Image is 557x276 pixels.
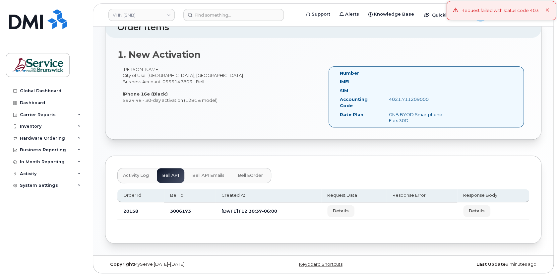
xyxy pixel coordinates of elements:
strong: 1. New Activation [117,49,201,60]
span: Details [333,208,349,214]
input: Find something... [183,9,284,21]
strong: Copyright [110,262,134,267]
div: MyServe [DATE]–[DATE] [105,262,251,267]
th: Bell Id [164,189,216,202]
div: 9 minutes ago [396,262,541,267]
div: Quicklinks [419,8,468,22]
span: Alerts [345,11,359,18]
span: Quicklinks [432,12,456,18]
a: Knowledge Base [364,8,419,21]
div: [PERSON_NAME] City of Use: [GEOGRAPHIC_DATA], [GEOGRAPHIC_DATA] Business Account: 0555147803 - Be... [117,66,323,103]
th: Created At [216,189,321,202]
a: Keyboard Shortcuts [299,262,342,267]
label: Accounting Code [340,96,379,108]
div: GNB BYOD Smartphone Flex 30D [384,111,453,124]
td: 20158 [117,202,164,220]
label: Number [340,70,359,76]
span: Knowledge Base [374,11,414,18]
span: Activity Log [123,173,149,178]
span: Bell eOrder [238,173,263,178]
th: Order Id [117,189,164,202]
a: Support [301,8,335,21]
button: Details [463,205,490,217]
strong: iPhone 16e (Black) [123,91,168,97]
td: 3006173 [164,202,216,220]
td: [DATE]T12:30:37-06:00 [216,202,321,220]
th: Response Error [387,189,457,202]
span: Support [312,11,330,18]
label: IMEI [340,79,349,85]
button: Details [327,205,354,217]
strong: Last Update [476,262,506,267]
div: Request failed with status code 403 [462,7,539,14]
span: Details [469,208,485,214]
label: SIM [340,88,348,94]
span: Bell API Emails [192,173,224,178]
a: Alerts [335,8,364,21]
a: VHN (SNB) [108,9,175,21]
label: Rate Plan [340,111,363,118]
th: Response Body [457,189,529,202]
div: 4021.711209000 [384,96,453,103]
th: Request Data [321,189,387,202]
h2: Order Items [117,23,529,32]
